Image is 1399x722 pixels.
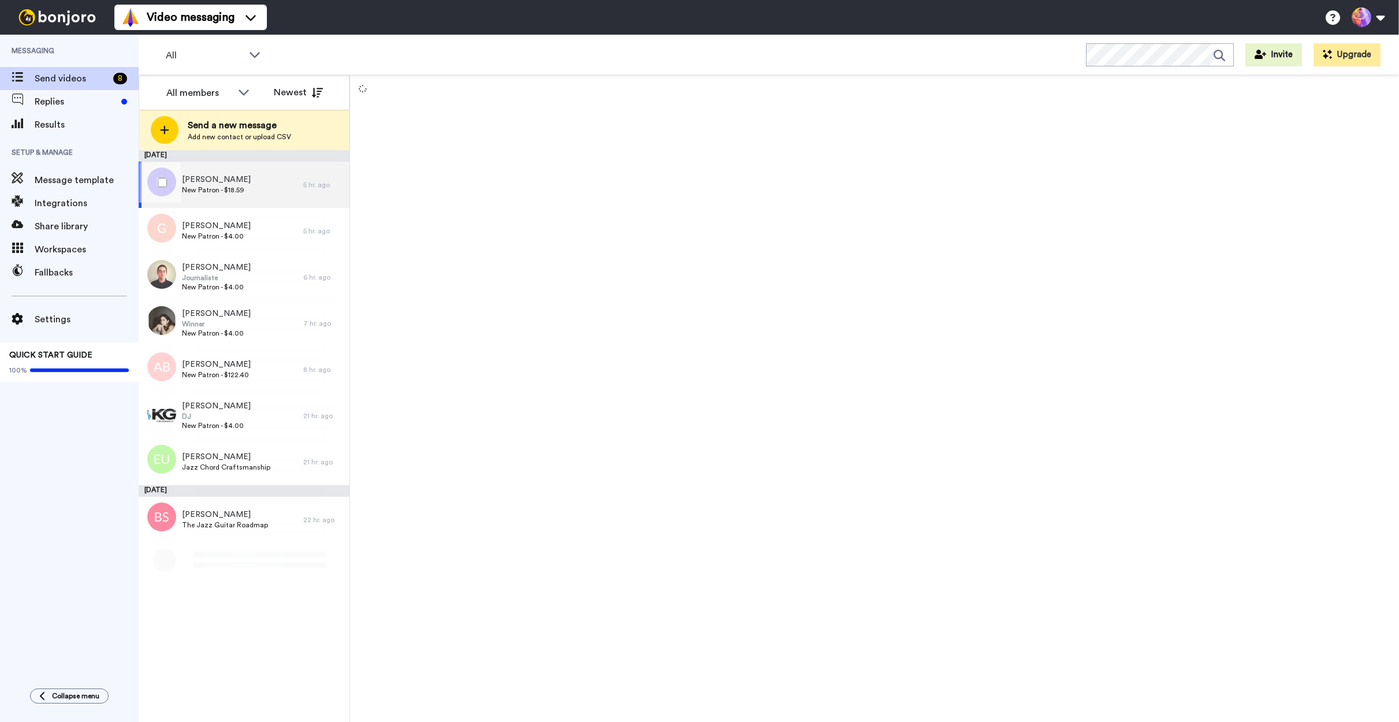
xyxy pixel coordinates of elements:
span: Send a new message [188,118,291,132]
span: Fallbacks [35,266,139,280]
img: 0f192503-3a34-44fd-a9bf-8fbd6cd683ec.jpg [147,399,176,427]
button: Upgrade [1314,43,1381,66]
div: 8 [113,73,127,84]
span: New Patron - $4.00 [182,421,251,430]
span: Jazz Chord Craftsmanship [182,463,270,472]
span: New Patron - $4.00 [182,232,251,241]
span: [PERSON_NAME] [182,262,251,273]
img: bj-logo-header-white.svg [14,9,101,25]
span: Workspaces [35,243,139,256]
span: [PERSON_NAME] [182,308,251,319]
span: Integrations [35,196,139,210]
span: [PERSON_NAME] [182,220,251,232]
img: bs.png [147,503,176,531]
span: [PERSON_NAME] [182,509,268,520]
span: Collapse menu [52,691,99,701]
div: [DATE] [139,485,349,497]
img: e7e12127-a7f4-4302-afb8-71085587da93.jpg [147,260,176,289]
span: 100% [9,366,27,375]
span: Share library [35,219,139,233]
span: Journaliste [182,273,251,282]
span: Video messaging [147,9,235,25]
img: g.png [147,214,176,243]
span: New Patron - $4.00 [182,329,251,338]
span: Send videos [35,72,109,85]
span: Winner [182,319,251,329]
span: New Patron - $18.59 [182,185,251,195]
span: DJ [182,412,251,421]
span: Settings [35,312,139,326]
span: [PERSON_NAME] [182,400,251,412]
span: [PERSON_NAME] [182,359,251,370]
span: Replies [35,95,117,109]
div: 21 hr. ago [303,457,344,467]
span: [PERSON_NAME] [182,451,270,463]
span: [PERSON_NAME] [182,174,251,185]
span: The Jazz Guitar Roadmap [182,520,268,530]
div: [DATE] [139,150,349,162]
div: 8 hr. ago [303,365,344,374]
button: Invite [1245,43,1302,66]
span: Add new contact or upload CSV [188,132,291,142]
span: Message template [35,173,139,187]
button: Collapse menu [30,688,109,704]
span: New Patron - $122.40 [182,370,251,379]
div: 21 hr. ago [303,411,344,420]
div: 5 hr. ago [303,226,344,236]
span: QUICK START GUIDE [9,351,92,359]
div: 22 hr. ago [303,515,344,524]
div: All members [166,86,232,100]
img: eu.png [147,445,176,474]
div: 7 hr. ago [303,319,344,328]
div: 6 hr. ago [303,273,344,282]
span: New Patron - $4.00 [182,282,251,292]
img: 35d8f852-b7ed-4062-984b-88acbb118591.jpg [147,306,176,335]
span: All [166,49,243,62]
div: 5 hr. ago [303,180,344,189]
button: Newest [265,81,332,104]
span: Results [35,118,139,132]
img: vm-color.svg [121,8,140,27]
img: ab.png [147,352,176,381]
